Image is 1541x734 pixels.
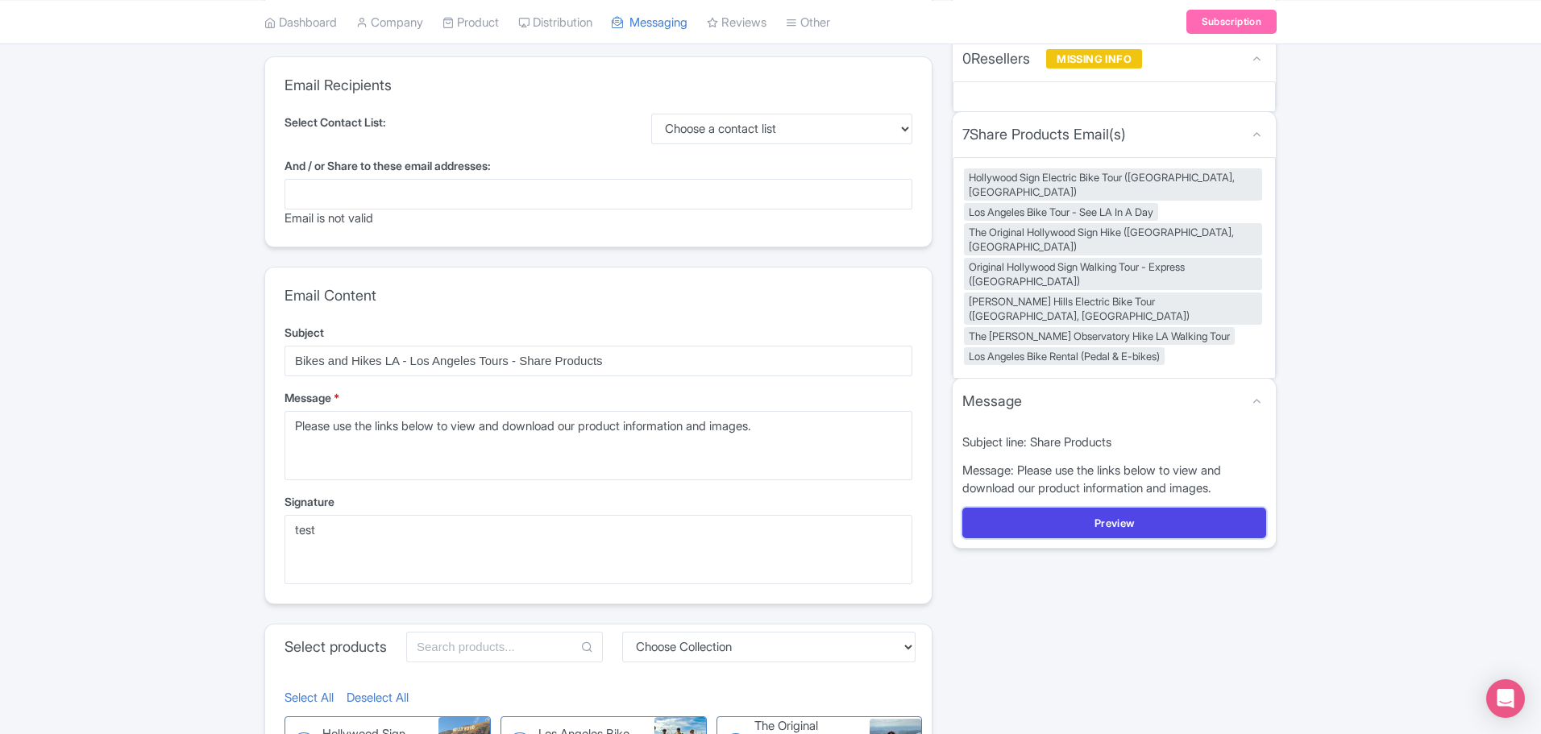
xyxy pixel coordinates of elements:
[964,258,1262,290] div: Original Hollywood Sign Walking Tour - Express ([GEOGRAPHIC_DATA])
[964,203,1158,221] div: Los Angeles Bike Tour - See LA In A Day
[285,515,912,584] textarea: [PERSON_NAME] [EMAIL_ADDRESS][DOMAIN_NAME]
[962,508,1266,538] button: Preview
[964,223,1262,255] div: The Original Hollywood Sign Hike ([GEOGRAPHIC_DATA], [GEOGRAPHIC_DATA])
[285,326,324,339] span: Subject
[962,462,1014,478] span: Message:
[962,392,1022,410] h3: Message
[285,114,386,139] label: Select Contact List:
[962,50,971,67] span: 0
[285,689,334,707] a: Select All
[1046,49,1142,68] div: MISSING INFO
[962,126,970,143] span: 7
[962,462,1221,496] span: Please use the links below to view and download our product information and images.
[285,391,331,404] span: Message
[285,210,373,226] span: Email is not valid
[285,411,912,480] textarea: Please use the links below to view and download our product information and images.
[285,638,387,656] h3: Select products
[285,159,491,172] span: And / or Share to these email addresses:
[962,434,1027,450] span: Subject line:
[964,292,1262,325] div: [PERSON_NAME] Hills Electric Bike Tour ([GEOGRAPHIC_DATA], [GEOGRAPHIC_DATA])
[1186,10,1277,34] a: Subscription
[285,495,334,508] span: Signature
[962,126,1126,143] h3: Share Products Email(s)
[962,50,1030,68] h3: Resellers
[285,287,912,305] h3: Email Content
[347,689,409,707] a: Deselect All
[406,632,603,662] input: Search products...
[285,77,912,94] h3: Email Recipients
[1030,434,1111,450] span: Share Products
[964,327,1235,345] div: The [PERSON_NAME] Observatory Hike LA Walking Tour
[1486,679,1525,718] div: Open Intercom Messenger
[964,168,1262,201] div: Hollywood Sign Electric Bike Tour ([GEOGRAPHIC_DATA], [GEOGRAPHIC_DATA])
[964,347,1165,365] div: Los Angeles Bike Rental (Pedal & E-bikes)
